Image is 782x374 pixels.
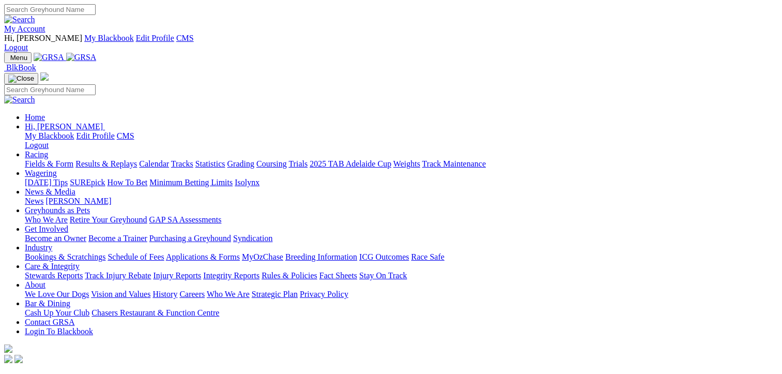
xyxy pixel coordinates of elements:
[75,159,137,168] a: Results & Replays
[25,290,778,299] div: About
[176,34,194,42] a: CMS
[233,234,272,243] a: Syndication
[70,178,105,187] a: SUREpick
[359,271,407,280] a: Stay On Track
[25,131,778,150] div: Hi, [PERSON_NAME]
[25,197,778,206] div: News & Media
[25,197,43,205] a: News
[91,308,219,317] a: Chasers Restaurant & Function Centre
[8,74,34,83] img: Close
[242,252,283,261] a: MyOzChase
[4,355,12,363] img: facebook.svg
[4,34,82,42] span: Hi, [PERSON_NAME]
[70,215,147,224] a: Retire Your Greyhound
[25,159,778,169] div: Racing
[171,159,193,168] a: Tracks
[25,131,74,140] a: My Blackbook
[108,178,148,187] a: How To Bet
[207,290,250,298] a: Who We Are
[25,299,70,308] a: Bar & Dining
[4,24,45,33] a: My Account
[91,290,150,298] a: Vision and Values
[40,72,49,81] img: logo-grsa-white.png
[25,169,57,177] a: Wagering
[6,63,36,72] span: BlkBook
[25,113,45,122] a: Home
[25,271,83,280] a: Stewards Reports
[25,318,74,326] a: Contact GRSA
[25,215,68,224] a: Who We Are
[84,34,134,42] a: My Blackbook
[25,327,93,336] a: Login To Blackbook
[152,290,177,298] a: History
[4,43,28,52] a: Logout
[85,271,151,280] a: Track Injury Rebate
[4,95,35,104] img: Search
[25,280,45,289] a: About
[25,178,68,187] a: [DATE] Tips
[76,131,115,140] a: Edit Profile
[411,252,444,261] a: Race Safe
[300,290,348,298] a: Privacy Policy
[25,271,778,280] div: Care & Integrity
[4,52,32,63] button: Toggle navigation
[4,73,38,84] button: Toggle navigation
[25,187,75,196] a: News & Media
[45,197,111,205] a: [PERSON_NAME]
[422,159,486,168] a: Track Maintenance
[4,345,12,353] img: logo-grsa-white.png
[288,159,308,168] a: Trials
[25,225,68,233] a: Get Involved
[4,34,778,52] div: My Account
[25,252,778,262] div: Industry
[139,159,169,168] a: Calendar
[25,122,103,131] span: Hi, [PERSON_NAME]
[4,63,36,72] a: BlkBook
[227,159,254,168] a: Grading
[25,290,89,298] a: We Love Our Dogs
[359,252,409,261] a: ICG Outcomes
[25,252,105,261] a: Bookings & Scratchings
[25,262,80,271] a: Care & Integrity
[66,53,97,62] img: GRSA
[179,290,205,298] a: Careers
[203,271,259,280] a: Integrity Reports
[117,131,134,140] a: CMS
[25,178,778,187] div: Wagering
[256,159,287,168] a: Coursing
[25,308,89,317] a: Cash Up Your Club
[25,159,73,168] a: Fields & Form
[25,122,105,131] a: Hi, [PERSON_NAME]
[4,4,96,15] input: Search
[149,215,222,224] a: GAP SA Assessments
[153,271,201,280] a: Injury Reports
[25,215,778,225] div: Greyhounds as Pets
[166,252,240,261] a: Applications & Forms
[393,159,420,168] a: Weights
[149,234,231,243] a: Purchasing a Greyhound
[25,141,49,149] a: Logout
[34,53,64,62] img: GRSA
[4,15,35,24] img: Search
[25,243,52,252] a: Industry
[319,271,357,280] a: Fact Sheets
[14,355,23,363] img: twitter.svg
[252,290,298,298] a: Strategic Plan
[25,234,86,243] a: Become an Owner
[136,34,174,42] a: Edit Profile
[25,308,778,318] div: Bar & Dining
[4,84,96,95] input: Search
[310,159,391,168] a: 2025 TAB Adelaide Cup
[262,271,317,280] a: Rules & Policies
[88,234,147,243] a: Become a Trainer
[195,159,225,168] a: Statistics
[108,252,164,261] a: Schedule of Fees
[235,178,259,187] a: Isolynx
[285,252,357,261] a: Breeding Information
[10,54,27,62] span: Menu
[25,150,48,159] a: Racing
[25,234,778,243] div: Get Involved
[149,178,233,187] a: Minimum Betting Limits
[25,206,90,215] a: Greyhounds as Pets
